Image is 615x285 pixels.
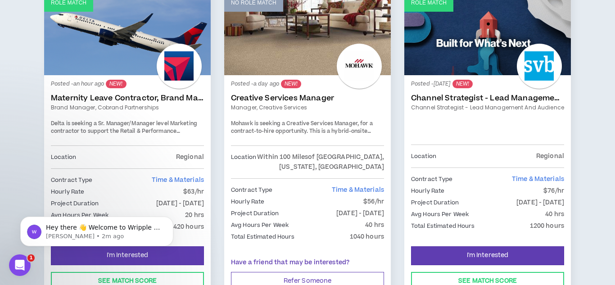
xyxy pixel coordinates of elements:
p: Avg Hours Per Week [231,220,289,230]
a: Maternity Leave Contractor, Brand Marketing Manager (Cobrand Partnerships) [51,94,204,103]
sup: NEW! [281,80,301,88]
a: Creative Services Manager [231,94,384,103]
p: Project Duration [411,198,459,208]
span: Time & Materials [512,175,564,184]
p: $56/hr [363,197,384,207]
p: Posted - [DATE] [411,80,564,88]
p: 40 hrs [365,220,384,230]
p: Total Estimated Hours [411,221,475,231]
span: Delta is seeking a Sr. Manager/Manager level Marketing contractor to support the Retail & Perform... [51,120,198,151]
p: Hourly Rate [231,197,264,207]
p: Have a friend that may be interested? [231,258,384,267]
p: Project Duration [231,208,279,218]
p: Hourly Rate [51,187,84,197]
p: Within 100 Miles of [GEOGRAPHIC_DATA], [US_STATE], [GEOGRAPHIC_DATA] [256,152,384,172]
p: Posted - an hour ago [51,80,204,88]
p: Hourly Rate [411,186,444,196]
p: [DATE] - [DATE] [516,198,564,208]
p: $76/hr [543,186,564,196]
p: 20 hrs [185,210,204,220]
span: 1 [27,254,35,262]
span: I'm Interested [467,251,509,260]
p: Contract Type [51,175,93,185]
a: Channel Strategist - Lead Management and Audience [411,104,564,112]
p: Total Estimated Hours [231,232,295,242]
p: Regional [176,152,204,162]
p: Contract Type [411,174,453,184]
p: Regional [536,151,564,161]
button: I'm Interested [411,246,564,265]
p: [DATE] - [DATE] [336,208,384,218]
p: Location [411,151,436,161]
p: Contract Type [231,185,273,195]
sup: NEW! [106,80,126,88]
iframe: Intercom live chat [9,254,31,276]
sup: NEW! [452,80,473,88]
p: $63/hr [183,187,204,197]
span: Time & Materials [152,176,204,185]
span: Mohawk is seeking a Creative Services Manager, for a contract-to-hire opportunity. This is a hybr... [231,120,375,151]
p: 420 hours [173,222,204,232]
a: Manager, Creative Services [231,104,384,112]
p: 1040 hours [350,232,384,242]
a: Channel Strategist - Lead Management and Audience [411,94,564,103]
iframe: Intercom notifications message [7,198,187,261]
p: Location [231,152,256,172]
span: Time & Materials [332,185,384,195]
p: Posted - a day ago [231,80,384,88]
a: Brand Manager, Cobrand Partnerships [51,104,204,112]
p: 1200 hours [530,221,564,231]
p: Location [51,152,76,162]
p: Avg Hours Per Week [411,209,469,219]
p: 40 hrs [545,209,564,219]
